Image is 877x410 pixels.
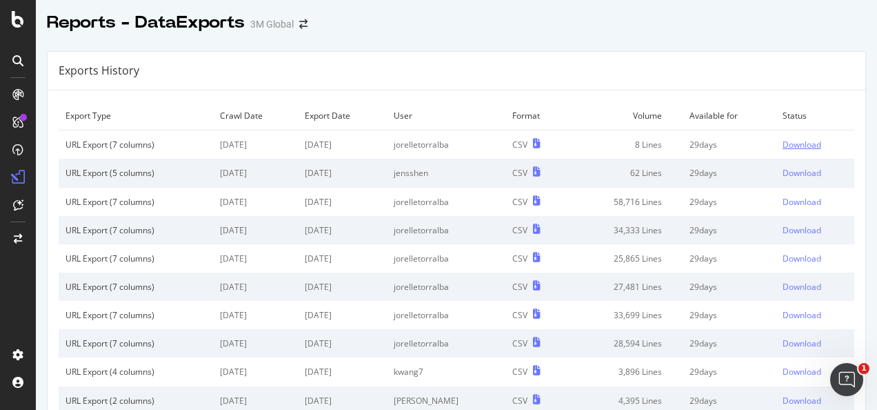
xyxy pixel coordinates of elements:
[683,216,776,244] td: 29 days
[65,196,206,208] div: URL Export (7 columns)
[59,63,139,79] div: Exports History
[783,139,821,150] div: Download
[783,224,821,236] div: Download
[213,301,298,329] td: [DATE]
[783,224,847,236] a: Download
[512,366,527,378] div: CSV
[387,301,505,329] td: jorelletorralba
[683,244,776,273] td: 29 days
[65,395,206,407] div: URL Export (2 columns)
[387,159,505,187] td: jensshen
[683,159,776,187] td: 29 days
[298,358,387,386] td: [DATE]
[298,273,387,301] td: [DATE]
[47,11,245,35] div: Reports - DataExports
[683,130,776,159] td: 29 days
[683,358,776,386] td: 29 days
[783,366,821,378] div: Download
[387,216,505,244] td: jorelletorralba
[783,167,821,179] div: Download
[65,167,206,179] div: URL Export (5 columns)
[298,188,387,216] td: [DATE]
[830,363,863,396] iframe: Intercom live chat
[213,101,298,130] td: Crawl Date
[783,196,821,208] div: Download
[683,273,776,301] td: 29 days
[783,338,847,349] a: Download
[65,139,206,150] div: URL Export (7 columns)
[299,19,308,29] div: arrow-right-arrow-left
[512,281,527,293] div: CSV
[298,101,387,130] td: Export Date
[387,244,505,273] td: jorelletorralba
[213,273,298,301] td: [DATE]
[783,139,847,150] a: Download
[783,309,821,321] div: Download
[213,159,298,187] td: [DATE]
[213,188,298,216] td: [DATE]
[683,188,776,216] td: 29 days
[387,329,505,358] td: jorelletorralba
[783,253,847,264] a: Download
[512,139,527,150] div: CSV
[568,101,682,130] td: Volume
[783,281,821,293] div: Download
[568,159,682,187] td: 62 Lines
[65,338,206,349] div: URL Export (7 columns)
[213,244,298,273] td: [DATE]
[568,216,682,244] td: 34,333 Lines
[65,224,206,236] div: URL Export (7 columns)
[783,196,847,208] a: Download
[568,244,682,273] td: 25,865 Lines
[298,130,387,159] td: [DATE]
[568,188,682,216] td: 58,716 Lines
[776,101,854,130] td: Status
[213,329,298,358] td: [DATE]
[298,244,387,273] td: [DATE]
[512,224,527,236] div: CSV
[387,273,505,301] td: jorelletorralba
[298,301,387,329] td: [DATE]
[387,188,505,216] td: jorelletorralba
[298,159,387,187] td: [DATE]
[568,273,682,301] td: 27,481 Lines
[683,301,776,329] td: 29 days
[512,196,527,208] div: CSV
[512,395,527,407] div: CSV
[568,358,682,386] td: 3,896 Lines
[213,130,298,159] td: [DATE]
[59,101,213,130] td: Export Type
[65,366,206,378] div: URL Export (4 columns)
[783,395,847,407] a: Download
[683,329,776,358] td: 29 days
[387,358,505,386] td: kwang7
[568,329,682,358] td: 28,594 Lines
[298,329,387,358] td: [DATE]
[65,253,206,264] div: URL Export (7 columns)
[505,101,569,130] td: Format
[387,101,505,130] td: User
[512,309,527,321] div: CSV
[568,130,682,159] td: 8 Lines
[213,216,298,244] td: [DATE]
[783,395,821,407] div: Download
[783,338,821,349] div: Download
[783,281,847,293] a: Download
[250,17,294,31] div: 3M Global
[387,130,505,159] td: jorelletorralba
[783,253,821,264] div: Download
[65,309,206,321] div: URL Export (7 columns)
[512,338,527,349] div: CSV
[298,216,387,244] td: [DATE]
[213,358,298,386] td: [DATE]
[568,301,682,329] td: 33,699 Lines
[512,253,527,264] div: CSV
[512,167,527,179] div: CSV
[858,363,869,374] span: 1
[783,309,847,321] a: Download
[783,366,847,378] a: Download
[683,101,776,130] td: Available for
[783,167,847,179] a: Download
[65,281,206,293] div: URL Export (7 columns)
